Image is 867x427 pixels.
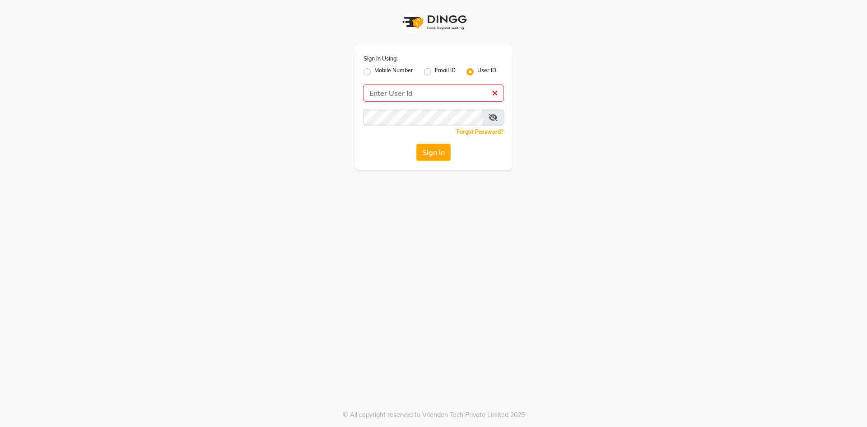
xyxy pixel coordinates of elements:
label: User ID [477,66,496,77]
label: Email ID [435,66,456,77]
input: Username [364,109,483,126]
label: Sign In Using: [364,55,398,63]
a: Forgot Password? [457,128,503,135]
input: Username [364,84,503,102]
img: logo1.svg [397,9,470,36]
label: Mobile Number [374,66,413,77]
button: Sign In [416,144,451,161]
